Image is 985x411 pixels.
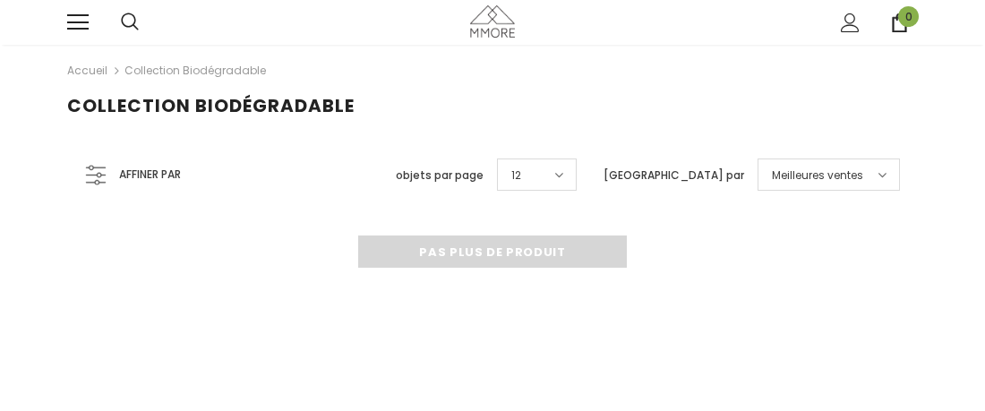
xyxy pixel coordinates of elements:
a: Collection biodégradable [124,63,266,78]
a: 0 [890,13,909,32]
span: Affiner par [119,165,181,184]
span: 0 [898,6,919,27]
span: Meilleures ventes [772,167,863,184]
span: 12 [511,167,521,184]
img: Cas MMORE [470,5,515,37]
a: Accueil [67,60,107,81]
span: Collection biodégradable [67,93,355,118]
label: [GEOGRAPHIC_DATA] par [604,167,744,184]
label: objets par page [396,167,484,184]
